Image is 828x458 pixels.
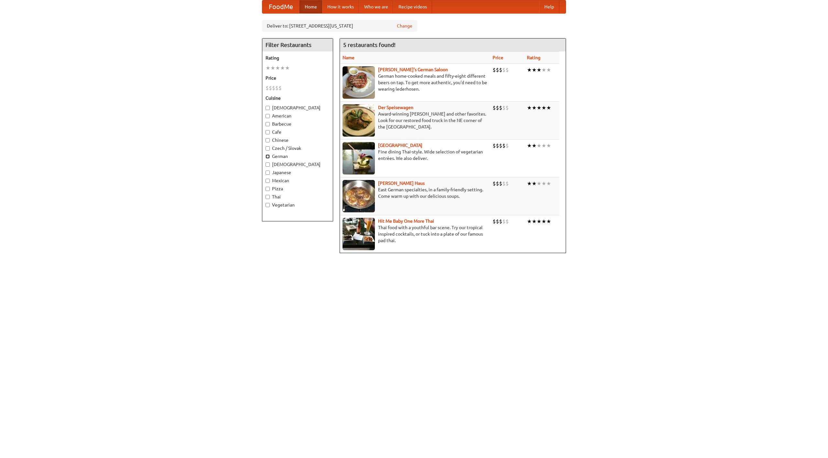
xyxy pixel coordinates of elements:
li: $ [506,218,509,225]
input: Thai [266,195,270,199]
a: Der Speisewagen [378,105,413,110]
label: Pizza [266,185,330,192]
a: Help [539,0,559,13]
li: $ [493,66,496,73]
li: ★ [527,104,532,111]
li: ★ [532,66,537,73]
h5: Cuisine [266,95,330,101]
li: $ [506,104,509,111]
li: $ [493,180,496,187]
li: $ [499,218,502,225]
a: Who we are [359,0,393,13]
img: speisewagen.jpg [343,104,375,137]
label: Chinese [266,137,330,143]
input: Cafe [266,130,270,134]
a: Price [493,55,503,60]
label: [DEMOGRAPHIC_DATA] [266,161,330,168]
a: [PERSON_NAME] Haus [378,181,425,186]
p: Award-winning [PERSON_NAME] and other favorites. Look for our restored food truck in the NE corne... [343,111,487,130]
h5: Rating [266,55,330,61]
label: German [266,153,330,160]
li: $ [493,104,496,111]
li: ★ [537,180,541,187]
li: $ [496,104,499,111]
input: Czech / Slovak [266,146,270,151]
li: $ [502,180,506,187]
li: $ [496,218,499,225]
li: ★ [541,66,546,73]
li: ★ [546,104,551,111]
p: Fine dining Thai-style. Wide selection of vegetarian entrées. We also deliver. [343,149,487,162]
li: ★ [546,66,551,73]
li: $ [502,104,506,111]
a: Home [300,0,322,13]
h5: Price [266,75,330,81]
a: FoodMe [262,0,300,13]
a: Recipe videos [393,0,432,13]
li: $ [266,84,269,92]
li: ★ [537,104,541,111]
li: ★ [532,218,537,225]
img: esthers.jpg [343,66,375,99]
li: $ [493,142,496,149]
label: [DEMOGRAPHIC_DATA] [266,105,330,111]
li: ★ [285,64,290,72]
li: ★ [537,218,541,225]
li: $ [502,218,506,225]
li: ★ [527,66,532,73]
input: Mexican [266,179,270,183]
li: $ [269,84,272,92]
li: $ [499,142,502,149]
li: $ [272,84,275,92]
li: ★ [537,142,541,149]
a: [GEOGRAPHIC_DATA] [378,143,422,148]
h4: Filter Restaurants [262,39,333,51]
li: ★ [532,104,537,111]
li: $ [499,180,502,187]
label: Vegetarian [266,202,330,208]
label: Cafe [266,129,330,135]
input: German [266,154,270,159]
li: $ [499,66,502,73]
a: Name [343,55,354,60]
div: Deliver to: [STREET_ADDRESS][US_STATE] [262,20,417,32]
p: Thai food with a youthful bar scene. Try our tropical inspired cocktails, or tuck into a plate of... [343,224,487,244]
label: Mexican [266,177,330,184]
li: ★ [541,180,546,187]
li: $ [493,218,496,225]
li: $ [496,66,499,73]
li: ★ [546,218,551,225]
input: Japanese [266,171,270,175]
label: Japanese [266,169,330,176]
p: East German specialties, in a family-friendly setting. Come warm up with our delicious soups. [343,186,487,199]
li: ★ [527,218,532,225]
li: $ [496,180,499,187]
input: Chinese [266,138,270,142]
input: Pizza [266,187,270,191]
li: $ [502,66,506,73]
img: babythai.jpg [343,218,375,250]
a: Change [397,23,412,29]
img: satay.jpg [343,142,375,174]
label: Thai [266,194,330,200]
li: $ [502,142,506,149]
img: kohlhaus.jpg [343,180,375,212]
li: ★ [266,64,270,72]
li: ★ [275,64,280,72]
li: ★ [527,142,532,149]
li: ★ [527,180,532,187]
li: $ [506,142,509,149]
li: $ [499,104,502,111]
p: German home-cooked meals and fifty-eight different beers on tap. To get more authentic, you'd nee... [343,73,487,92]
a: Hit Me Baby One More Thai [378,218,434,224]
input: American [266,114,270,118]
li: ★ [532,180,537,187]
li: ★ [541,104,546,111]
input: Vegetarian [266,203,270,207]
a: [PERSON_NAME]'s German Saloon [378,67,448,72]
